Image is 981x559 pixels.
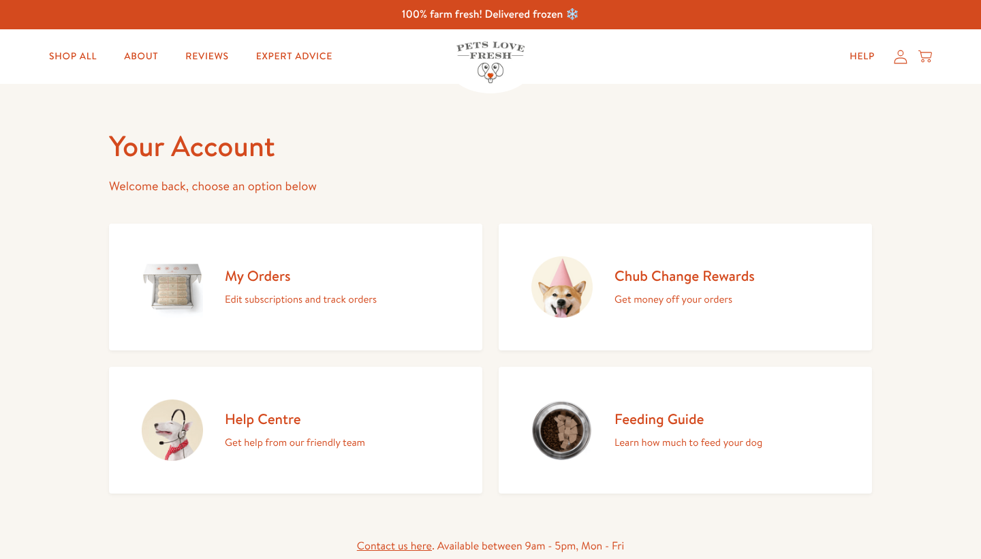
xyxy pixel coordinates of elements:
[109,127,872,165] h1: Your Account
[109,367,482,494] a: Help Centre Get help from our friendly team
[614,290,755,308] p: Get money off your orders
[245,43,343,70] a: Expert Advice
[174,43,239,70] a: Reviews
[225,434,365,451] p: Get help from our friendly team
[499,224,872,350] a: Chub Change Rewards Get money off your orders
[38,43,108,70] a: Shop All
[839,43,886,70] a: Help
[456,42,525,83] img: Pets Love Fresh
[225,290,377,308] p: Edit subscriptions and track orders
[614,410,762,428] h2: Feeding Guide
[109,176,872,197] p: Welcome back, choose an option below
[225,267,377,285] h2: My Orders
[357,539,432,554] a: Contact us here
[499,367,872,494] a: Feeding Guide Learn how much to feed your dog
[225,410,365,428] h2: Help Centre
[113,43,169,70] a: About
[109,537,872,556] div: . Available between 9am - 5pm, Mon - Fri
[614,434,762,451] p: Learn how much to feed your dog
[614,267,755,285] h2: Chub Change Rewards
[109,224,482,350] a: My Orders Edit subscriptions and track orders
